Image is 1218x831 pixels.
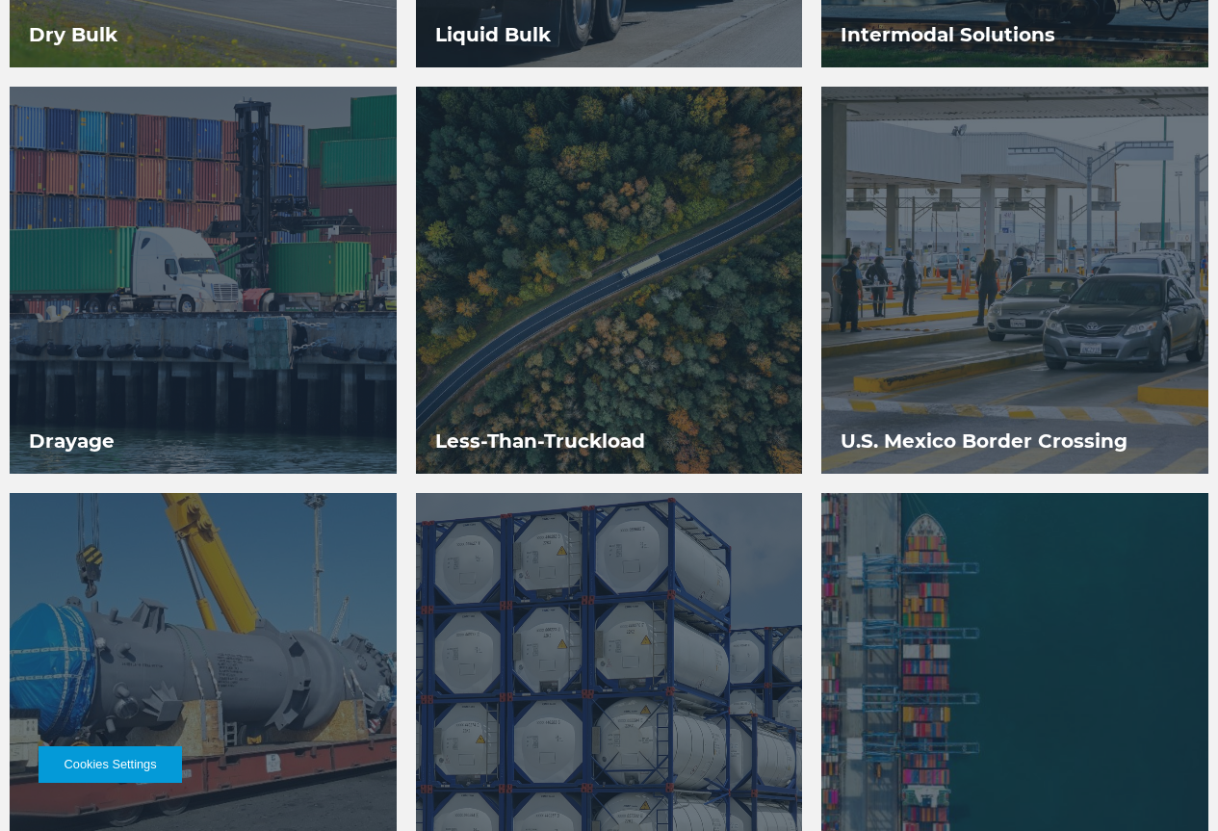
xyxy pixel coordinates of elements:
[10,2,137,67] h3: Dry Bulk
[416,87,803,474] a: Less-Than-Truckload
[10,87,397,474] a: Drayage
[821,2,1075,67] h3: Intermodal Solutions
[10,408,134,474] h3: Drayage
[416,408,664,474] h3: Less-Than-Truckload
[39,746,182,783] button: Cookies Settings
[416,2,570,67] h3: Liquid Bulk
[821,87,1208,474] a: U.S. Mexico Border Crossing
[821,408,1147,474] h3: U.S. Mexico Border Crossing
